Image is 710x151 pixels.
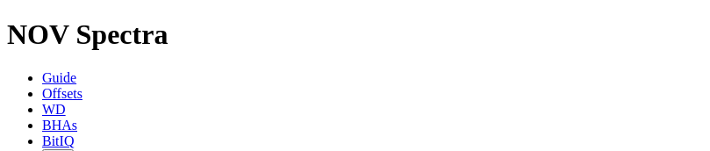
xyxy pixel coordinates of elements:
[42,133,74,148] a: BitIQ
[42,102,66,117] a: WD
[42,70,76,85] a: Guide
[42,86,82,101] a: Offsets
[42,118,77,133] a: BHAs
[7,18,703,51] h1: NOV Spectra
